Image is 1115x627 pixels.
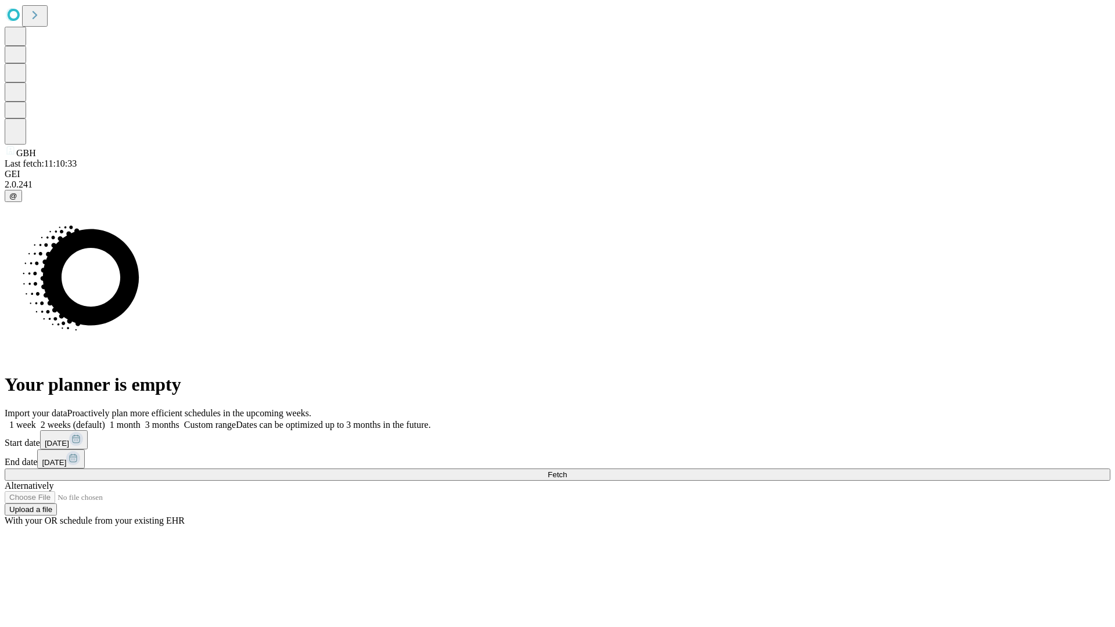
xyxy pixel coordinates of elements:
[5,516,185,525] span: With your OR schedule from your existing EHR
[548,470,567,479] span: Fetch
[5,449,1110,469] div: End date
[5,430,1110,449] div: Start date
[5,503,57,516] button: Upload a file
[236,420,430,430] span: Dates can be optimized up to 3 months in the future.
[110,420,141,430] span: 1 month
[42,458,66,467] span: [DATE]
[5,158,77,168] span: Last fetch: 11:10:33
[67,408,311,418] span: Proactively plan more efficient schedules in the upcoming weeks.
[5,469,1110,481] button: Fetch
[9,420,36,430] span: 1 week
[9,192,17,200] span: @
[145,420,179,430] span: 3 months
[37,449,85,469] button: [DATE]
[40,430,88,449] button: [DATE]
[41,420,105,430] span: 2 weeks (default)
[5,190,22,202] button: @
[45,439,69,448] span: [DATE]
[5,169,1110,179] div: GEI
[5,481,53,491] span: Alternatively
[5,408,67,418] span: Import your data
[184,420,236,430] span: Custom range
[16,148,36,158] span: GBH
[5,179,1110,190] div: 2.0.241
[5,374,1110,395] h1: Your planner is empty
